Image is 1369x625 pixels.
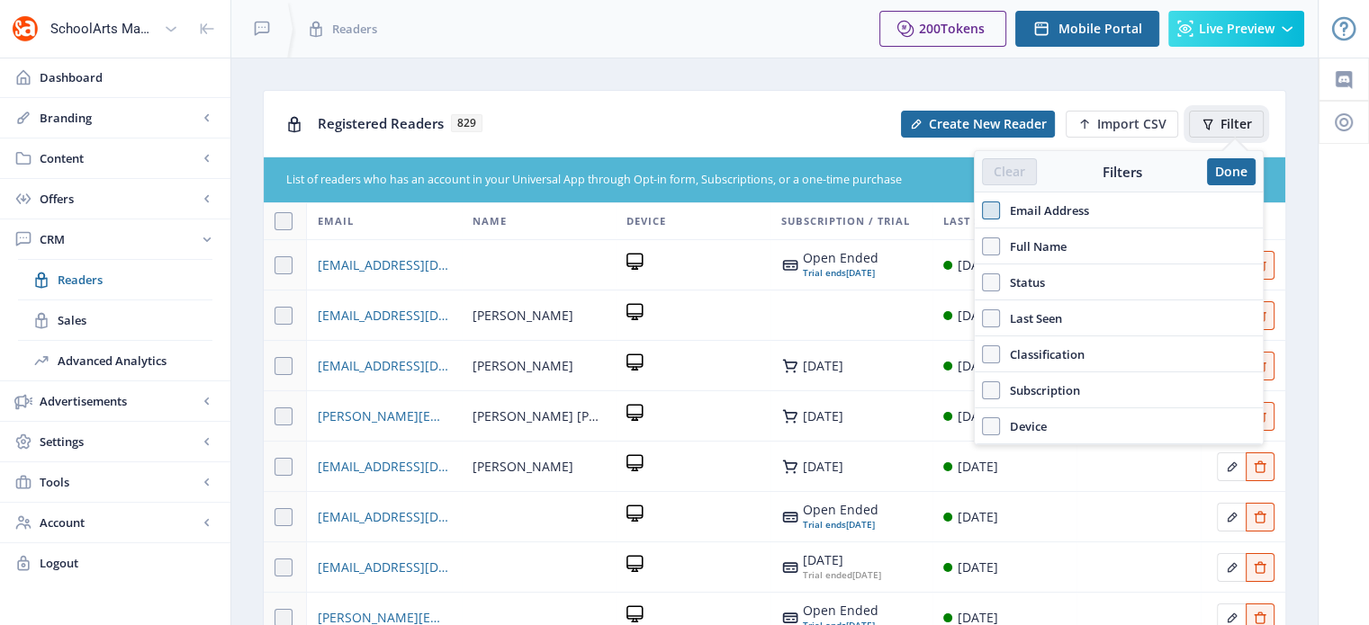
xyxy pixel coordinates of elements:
[803,503,878,517] div: Open Ended
[1207,158,1256,185] button: Done
[1246,557,1274,574] a: Edit page
[1000,308,1062,329] span: Last Seen
[803,359,843,373] div: [DATE]
[473,456,573,478] span: [PERSON_NAME]
[40,149,198,167] span: Content
[318,305,450,326] a: [EMAIL_ADDRESS][DOMAIN_NAME]
[890,111,1055,138] a: New page
[1217,607,1246,624] a: Edit page
[803,553,881,567] div: [DATE]
[958,355,998,377] div: [DATE]
[1168,11,1304,47] button: Live Preview
[18,260,212,299] a: Readers
[40,109,198,127] span: Branding
[318,406,450,427] a: [PERSON_NAME][EMAIL_ADDRESS][PERSON_NAME][DOMAIN_NAME]
[1055,111,1178,138] a: New page
[803,567,881,582] div: [DATE]
[1058,22,1142,36] span: Mobile Portal
[1246,506,1274,523] a: Edit page
[1000,272,1045,293] span: Status
[40,230,198,248] span: CRM
[58,271,212,289] span: Readers
[1000,344,1085,365] span: Classification
[473,210,507,232] span: Name
[1220,117,1252,131] span: Filter
[473,406,605,427] span: [PERSON_NAME] [PERSON_NAME]
[58,311,212,329] span: Sales
[18,300,212,340] a: Sales
[958,456,998,478] div: [DATE]
[1066,111,1178,138] button: Import CSV
[803,409,843,424] div: [DATE]
[803,266,846,279] span: Trial ends
[1217,506,1246,523] a: Edit page
[958,506,998,528] div: [DATE]
[318,254,450,276] a: [EMAIL_ADDRESS][DOMAIN_NAME]
[318,506,450,528] a: [EMAIL_ADDRESS][DOMAIN_NAME]
[50,9,157,49] div: SchoolArts Magazine
[40,190,198,208] span: Offers
[1000,200,1089,221] span: Email Address
[40,392,198,410] span: Advertisements
[803,603,878,618] div: Open Ended
[958,305,998,326] div: [DATE]
[803,251,878,265] div: Open Ended
[1000,415,1047,437] span: Device
[473,305,573,326] span: [PERSON_NAME]
[929,117,1047,131] span: Create New Reader
[1000,379,1080,401] span: Subscription
[318,114,444,132] span: Registered Readers
[1217,557,1246,574] a: Edit page
[318,456,450,478] a: [EMAIL_ADDRESS][DOMAIN_NAME]
[1246,607,1274,624] a: Edit page
[803,517,878,531] div: [DATE]
[958,254,998,276] div: [DATE]
[1015,11,1159,47] button: Mobile Portal
[943,210,1002,232] span: Last Seen
[11,14,40,43] img: properties.app_icon.png
[901,111,1055,138] button: Create New Reader
[1097,117,1166,131] span: Import CSV
[1000,236,1067,257] span: Full Name
[1037,163,1207,181] div: Filters
[40,513,198,531] span: Account
[1217,456,1246,473] a: Edit page
[803,460,843,474] div: [DATE]
[332,20,377,38] span: Readers
[982,158,1037,185] button: Clear
[40,554,216,572] span: Logout
[451,114,482,132] span: 829
[286,172,1156,189] div: List of readers who has an account in your Universal App through Opt-in form, Subscriptions, or a...
[803,518,846,531] span: Trial ends
[958,406,998,427] div: [DATE]
[473,355,573,377] span: [PERSON_NAME]
[941,20,985,37] span: Tokens
[803,568,852,581] span: Trial ended
[40,433,198,451] span: Settings
[781,210,910,232] span: Subscription / Trial
[1199,22,1274,36] span: Live Preview
[879,11,1006,47] button: 200Tokens
[626,210,666,232] span: Device
[803,265,878,280] div: [DATE]
[318,355,450,377] a: [EMAIL_ADDRESS][DOMAIN_NAME]
[318,210,354,232] span: Email
[318,557,450,578] a: [EMAIL_ADDRESS][DOMAIN_NAME]
[958,557,998,578] div: [DATE]
[40,473,198,491] span: Tools
[1246,456,1274,473] a: Edit page
[1189,111,1264,138] button: Filter
[40,68,216,86] span: Dashboard
[58,352,212,370] span: Advanced Analytics
[18,341,212,380] a: Advanced Analytics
